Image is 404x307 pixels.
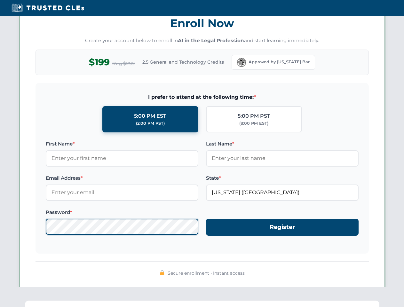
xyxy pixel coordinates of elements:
[112,60,135,67] span: Reg $299
[206,174,359,182] label: State
[89,55,110,69] span: $199
[206,185,359,201] input: Florida (FL)
[134,112,166,120] div: 5:00 PM EST
[206,150,359,166] input: Enter your last name
[46,209,198,216] label: Password
[36,13,369,33] h3: Enroll Now
[142,59,224,66] span: 2.5 General and Technology Credits
[46,140,198,148] label: First Name
[10,3,86,13] img: Trusted CLEs
[206,140,359,148] label: Last Name
[206,219,359,236] button: Register
[168,270,245,277] span: Secure enrollment • Instant access
[249,59,310,65] span: Approved by [US_STATE] Bar
[46,93,359,101] span: I prefer to attend at the following time:
[237,58,246,67] img: Florida Bar
[46,174,198,182] label: Email Address
[178,37,244,43] strong: AI in the Legal Profession
[238,112,270,120] div: 5:00 PM PST
[160,270,165,275] img: 🔒
[136,120,165,127] div: (2:00 PM PST)
[46,185,198,201] input: Enter your email
[36,37,369,44] p: Create your account below to enroll in and start learning immediately.
[239,120,268,127] div: (8:00 PM EST)
[46,150,198,166] input: Enter your first name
